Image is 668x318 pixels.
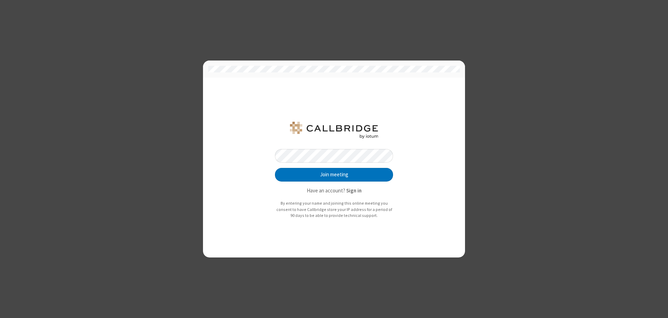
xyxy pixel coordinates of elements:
p: By entering your name and joining this online meeting you consent to have Callbridge store your I... [275,200,393,219]
p: Have an account? [275,187,393,195]
strong: Sign in [346,187,362,194]
button: Join meeting [275,168,393,182]
button: Sign in [346,187,362,195]
img: QA Selenium DO NOT DELETE OR CHANGE [289,122,379,139]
